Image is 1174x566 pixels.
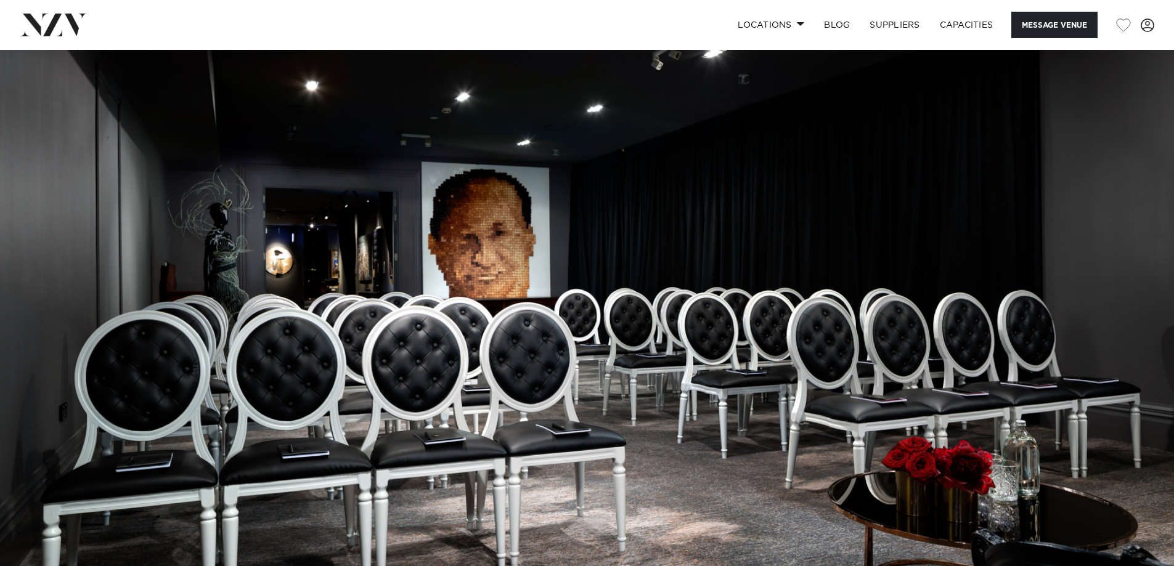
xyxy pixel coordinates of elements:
[728,12,814,38] a: Locations
[1011,12,1098,38] button: Message Venue
[860,12,929,38] a: SUPPLIERS
[814,12,860,38] a: BLOG
[930,12,1003,38] a: Capacities
[20,14,87,36] img: nzv-logo.png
